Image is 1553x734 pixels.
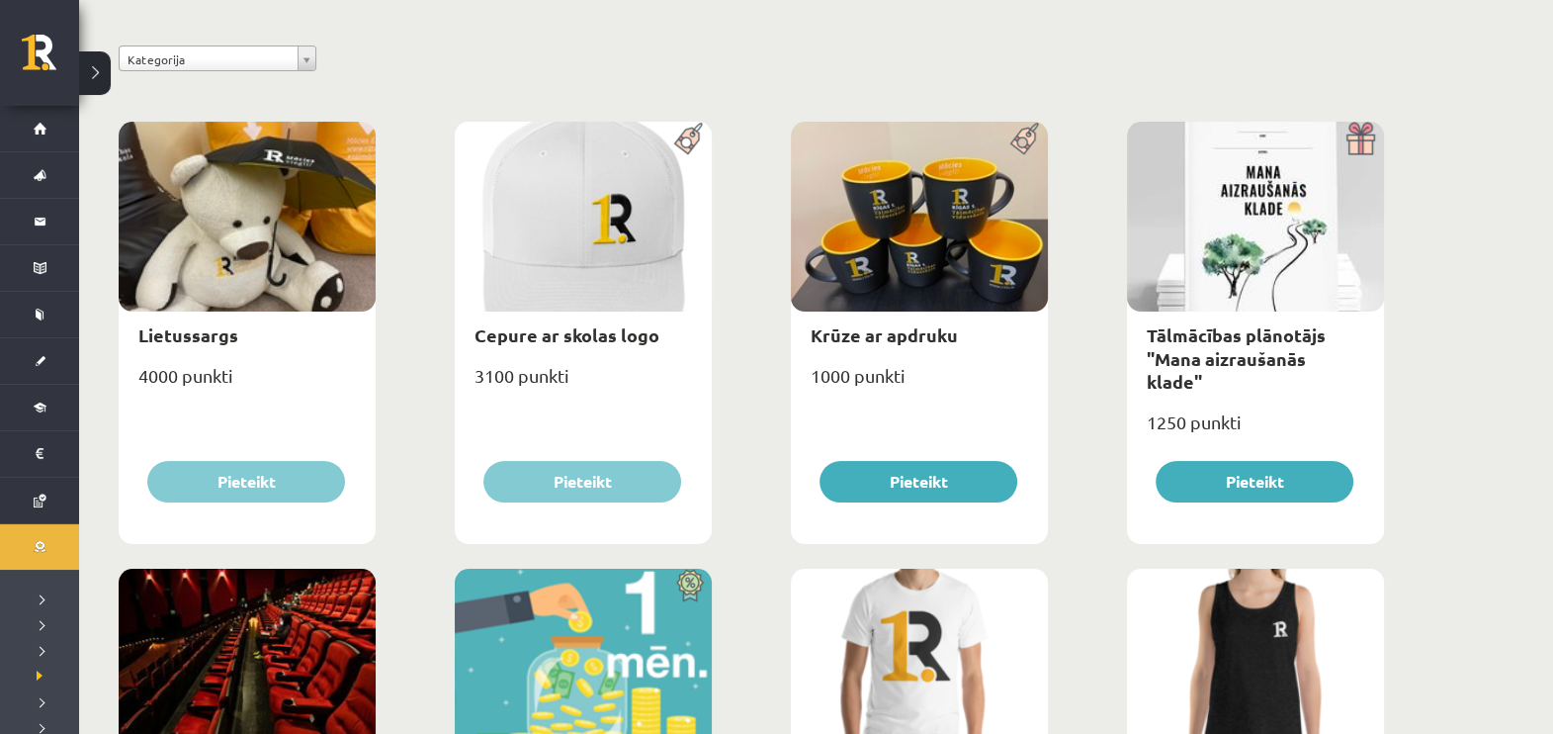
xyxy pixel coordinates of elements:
a: Rīgas 1. Tālmācības vidusskola [22,35,79,84]
button: Pieteikt [147,461,345,503]
div: 1000 punkti [791,359,1048,409]
span: Kategorija [128,46,290,72]
button: Pieteikt [1156,461,1353,503]
a: Cepure ar skolas logo [475,323,659,346]
button: Pieteikt [483,461,681,503]
img: Populāra prece [1003,122,1048,155]
img: Populāra prece [667,122,712,155]
div: 1250 punkti [1127,406,1384,455]
button: Pieteikt [820,461,1017,503]
img: Atlaide [667,569,712,602]
a: Tālmācības plānotājs "Mana aizraušanās klade" [1147,323,1326,393]
a: Kategorija [119,46,316,71]
div: 4000 punkti [119,359,376,409]
a: Lietussargs [138,323,238,346]
div: 3100 punkti [455,359,712,409]
a: Krūze ar apdruku [811,323,958,346]
img: Dāvana ar pārsteigumu [1339,122,1384,155]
